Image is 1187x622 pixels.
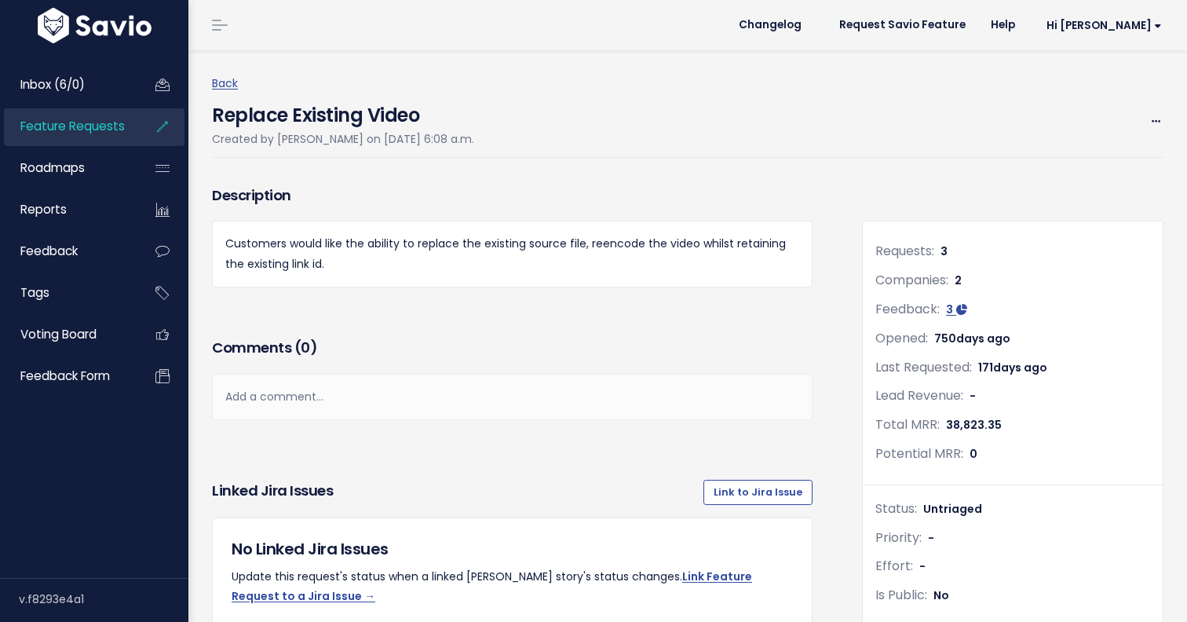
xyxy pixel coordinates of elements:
[875,445,963,463] span: Potential MRR:
[875,271,948,289] span: Companies:
[875,499,917,518] span: Status:
[875,415,940,434] span: Total MRR:
[4,150,130,186] a: Roadmaps
[875,300,940,318] span: Feedback:
[20,368,110,384] span: Feedback form
[4,108,130,145] a: Feature Requests
[20,284,49,301] span: Tags
[4,275,130,311] a: Tags
[923,501,982,517] span: Untriaged
[212,75,238,91] a: Back
[212,93,474,130] h4: Replace Existing Video
[978,13,1028,37] a: Help
[875,329,928,347] span: Opened:
[946,417,1002,433] span: 38,823.35
[955,273,962,288] span: 2
[212,374,813,420] div: Add a comment...
[19,579,188,620] div: v.f8293e4a1
[1028,13,1174,38] a: Hi [PERSON_NAME]
[993,360,1047,375] span: days ago
[20,326,97,342] span: Voting Board
[919,558,926,574] span: -
[875,242,934,260] span: Requests:
[20,159,85,176] span: Roadmaps
[928,530,934,546] span: -
[703,480,813,505] a: Link to Jira Issue
[4,67,130,103] a: Inbox (6/0)
[34,8,155,43] img: logo-white.9d6f32f41409.svg
[875,557,913,575] span: Effort:
[875,529,922,547] span: Priority:
[875,386,963,404] span: Lead Revenue:
[212,480,333,505] h3: Linked Jira issues
[970,388,976,404] span: -
[946,302,953,317] span: 3
[301,338,310,357] span: 0
[212,185,813,207] h3: Description
[4,233,130,269] a: Feedback
[225,234,799,273] p: Customers would like the ability to replace the existing source file, reencode the video whilst r...
[232,567,793,606] p: Update this request's status when a linked [PERSON_NAME] story's status changes.
[20,243,78,259] span: Feedback
[956,331,1010,346] span: days ago
[940,243,948,259] span: 3
[4,358,130,394] a: Feedback form
[933,587,949,603] span: No
[970,446,977,462] span: 0
[934,331,1010,346] span: 750
[212,131,474,147] span: Created by [PERSON_NAME] on [DATE] 6:08 a.m.
[20,201,67,218] span: Reports
[946,302,967,317] a: 3
[20,76,85,93] span: Inbox (6/0)
[875,358,972,376] span: Last Requested:
[875,586,927,604] span: Is Public:
[20,118,125,134] span: Feature Requests
[739,20,802,31] span: Changelog
[827,13,978,37] a: Request Savio Feature
[232,537,793,561] h5: No Linked Jira Issues
[212,337,813,359] h3: Comments ( )
[4,316,130,353] a: Voting Board
[1046,20,1162,31] span: Hi [PERSON_NAME]
[4,192,130,228] a: Reports
[978,360,1047,375] span: 171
